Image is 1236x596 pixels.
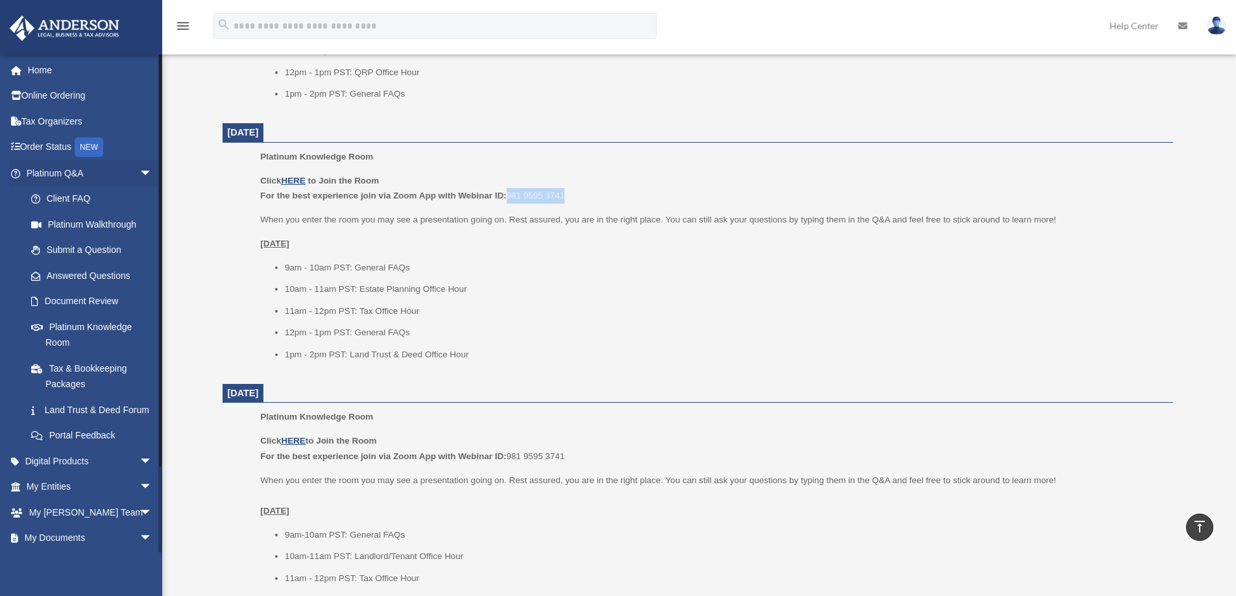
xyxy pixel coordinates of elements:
a: HERE [281,176,305,185]
li: 10am - 11am PST: Estate Planning Office Hour [285,281,1164,297]
p: 981 9595 3741 [260,173,1163,204]
img: User Pic [1207,16,1226,35]
p: 981 9595 3741 [260,433,1163,464]
u: [DATE] [260,506,289,516]
b: Click [260,176,308,185]
img: Anderson Advisors Platinum Portal [6,16,123,41]
a: Platinum Q&Aarrow_drop_down [9,160,172,186]
span: arrow_drop_down [139,448,165,475]
a: Home [9,57,172,83]
li: 11am - 12pm PST: Tax Office Hour [285,571,1164,586]
a: Online Learningarrow_drop_down [9,551,172,577]
i: vertical_align_top [1192,519,1207,534]
li: 12pm - 1pm PST: General FAQs [285,325,1164,340]
li: 9am-10am PST: General FAQs [285,527,1164,543]
span: arrow_drop_down [139,499,165,526]
a: My Documentsarrow_drop_down [9,525,172,551]
a: vertical_align_top [1186,514,1213,541]
a: Order StatusNEW [9,134,172,161]
li: 10am-11am PST: Landlord/Tenant Office Hour [285,549,1164,564]
b: to Join the Room [308,176,380,185]
a: Tax & Bookkeeping Packages [18,355,172,397]
b: For the best experience join via Zoom App with Webinar ID: [260,451,506,461]
a: Platinum Knowledge Room [18,314,165,355]
span: [DATE] [228,388,259,398]
a: My [PERSON_NAME] Teamarrow_drop_down [9,499,172,525]
span: Platinum Knowledge Room [260,412,373,422]
a: Document Review [18,289,172,315]
a: Platinum Walkthrough [18,211,172,237]
a: Land Trust & Deed Forum [18,397,172,423]
a: Portal Feedback [18,423,172,449]
p: When you enter the room you may see a presentation going on. Rest assured, you are in the right p... [260,212,1163,228]
span: arrow_drop_down [139,160,165,187]
a: Digital Productsarrow_drop_down [9,448,172,474]
a: Client FAQ [18,186,172,212]
li: 12pm - 1pm PST: QRP Office Hour [285,65,1164,80]
u: [DATE] [260,239,289,248]
a: Online Ordering [9,83,172,109]
b: For the best experience join via Zoom App with Webinar ID: [260,191,506,200]
li: 9am - 10am PST: General FAQs [285,260,1164,276]
a: HERE [281,436,305,446]
li: 1pm - 2pm PST: General FAQs [285,86,1164,102]
li: 11am - 12pm PST: Tax Office Hour [285,304,1164,319]
a: menu [175,23,191,34]
span: arrow_drop_down [139,551,165,577]
i: search [217,18,231,32]
i: menu [175,18,191,34]
li: 1pm - 2pm PST: Land Trust & Deed Office Hour [285,347,1164,363]
div: NEW [75,137,103,157]
a: My Entitiesarrow_drop_down [9,474,172,500]
span: Platinum Knowledge Room [260,152,373,161]
a: Tax Organizers [9,108,172,134]
a: Answered Questions [18,263,172,289]
b: Click to Join the Room [260,436,376,446]
a: Submit a Question [18,237,172,263]
span: arrow_drop_down [139,474,165,501]
p: When you enter the room you may see a presentation going on. Rest assured, you are in the right p... [260,473,1163,519]
span: [DATE] [228,127,259,137]
span: arrow_drop_down [139,525,165,552]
